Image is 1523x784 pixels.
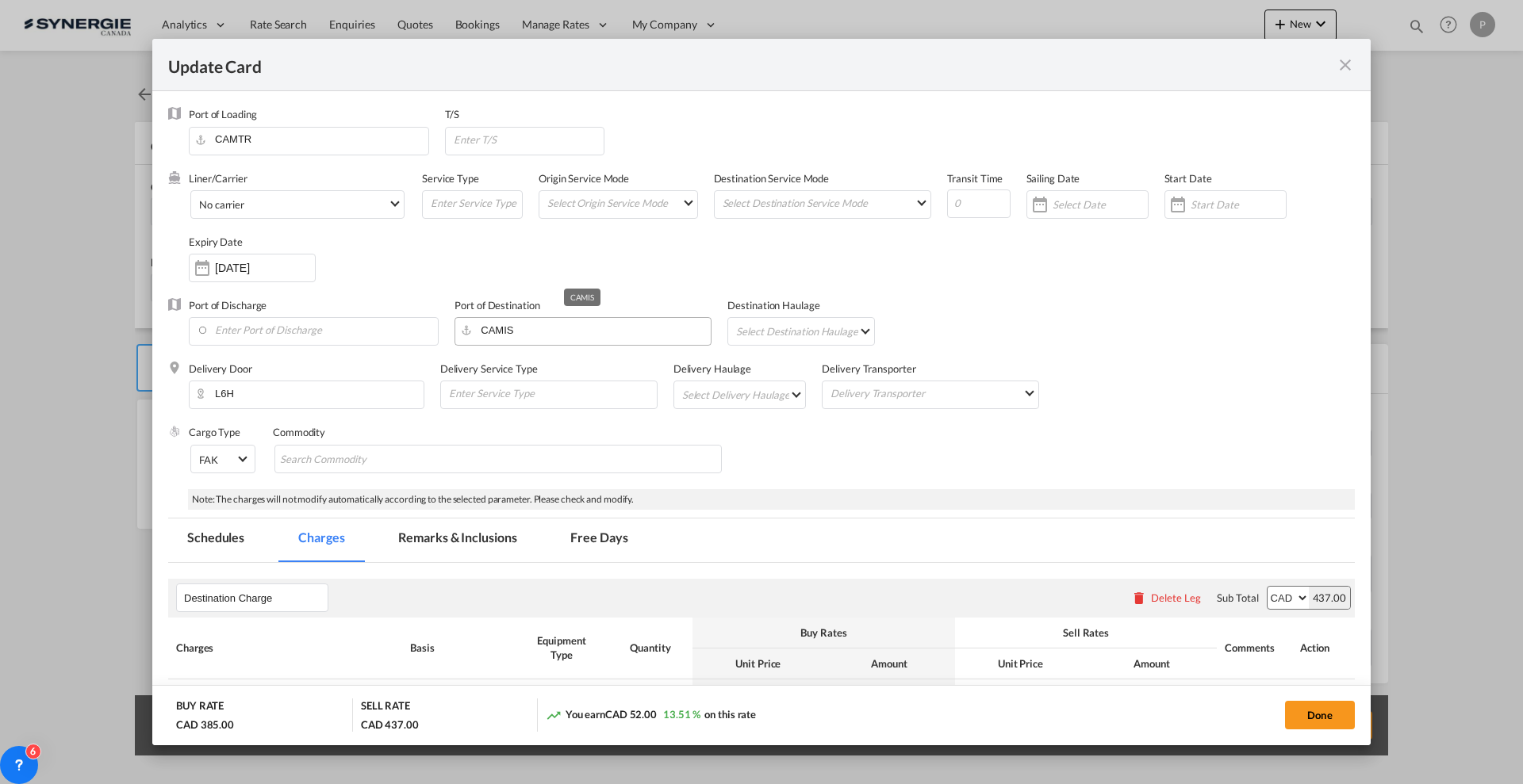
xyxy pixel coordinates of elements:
md-icon: icon-close fg-AAA8AD m-0 pointer [1336,55,1355,75]
div: Delete Leg [1151,591,1201,604]
div: Quantity [616,641,685,655]
div: CAMIS [570,289,595,306]
th: Amount [823,648,954,679]
md-chips-wrap: Chips container with autocompletion. Enter the text area, type text to search, and then use the u... [274,445,722,473]
th: Action [1292,618,1355,679]
input: Enter Delivery Door [197,381,424,405]
label: Destination Haulage [727,299,819,312]
md-select: Select Origin Service Mode [546,191,697,214]
div: 437.00 [1309,587,1350,609]
md-select: Select Destination Haulage [735,318,873,343]
label: Destination Service Mode [714,172,830,185]
div: Buy Rates [700,625,947,640]
div: Sell Rates [963,625,1210,640]
md-pagination-wrapper: Use the left and right arrow keys to navigate between tabs [168,518,663,562]
label: Start Date [1164,172,1212,185]
md-icon: icon-trending-up [546,707,562,723]
input: Search Commodity [280,447,425,472]
div: Note: The charges will not modify automatically according to the selected parameter. Please check... [188,489,1355,511]
label: Delivery Transporter [822,362,915,375]
div: Equipment Type [523,633,600,662]
label: Sailing Date [1026,172,1080,185]
label: Port of Discharge [189,299,267,312]
label: Commodity [273,426,325,438]
div: Update Card [168,55,1336,75]
md-tab-item: Charges [279,518,363,562]
div: Basis [410,641,507,655]
div: BUY RATE [176,698,224,717]
label: Transit Time [947,172,1003,185]
div: Charges [176,641,394,655]
label: Service Type [422,172,479,185]
input: Leg Name [184,586,328,610]
div: You earn on this rate [546,707,756,724]
md-select: Delivery Transporter [829,381,1038,404]
div: CAD 437.00 [361,717,419,732]
label: Expiry Date [189,235,243,248]
img: cargo.png [168,425,181,438]
label: Delivery Haulage [673,362,751,375]
div: SELL RATE [361,698,410,717]
span: CAD 52.00 [605,708,657,721]
label: Origin Service Mode [539,172,629,185]
md-tab-item: Remarks & Inclusions [379,518,535,562]
th: Unit Price [955,648,1086,679]
label: Port of Destination [455,299,539,312]
input: Start Date [1191,198,1286,211]
label: Delivery Service Type [440,362,538,375]
span: 13.51 % [663,708,700,721]
div: FAK [199,453,218,466]
button: Done [1285,701,1355,729]
md-tab-item: Free Days [551,518,646,562]
input: Enter T/S [452,128,604,151]
input: Enter Service Type [429,191,522,215]
input: Enter Port of Loading [197,128,428,151]
md-select: Select Cargo type: FAK [190,445,255,473]
input: Enter Port of Discharge [197,318,438,342]
div: CAD 385.00 [176,717,234,732]
div: Sub Total [1217,591,1258,605]
input: Expiry Date [215,262,315,274]
md-select: Select Delivery Haulage [681,381,806,407]
div: No carrier [199,198,244,211]
button: Delete Leg [1131,591,1201,604]
md-select: Select Liner: No carrier [190,190,405,219]
md-select: Select Destination Service Mode [721,191,930,214]
input: Enter Port of Destination [462,318,711,342]
label: Liner/Carrier [189,172,247,185]
md-icon: icon-delete [1131,590,1147,606]
label: Port of Loading [189,108,257,120]
input: Enter Service Type [447,381,657,405]
th: Comments [1217,618,1291,679]
md-dialog: Update Card Port ... [152,39,1371,744]
input: 0 [947,189,1011,218]
label: Cargo Type [189,426,240,438]
th: Amount [1086,648,1217,679]
input: Select Date [1053,198,1148,211]
label: T/S [445,108,460,120]
md-tab-item: Schedules [168,518,263,562]
th: Unit Price [692,648,823,679]
label: Delivery Door [189,362,252,375]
